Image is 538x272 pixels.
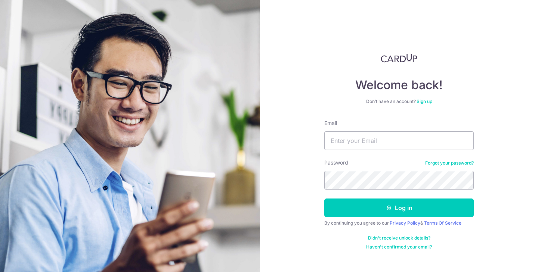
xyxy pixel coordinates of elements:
[366,244,432,250] a: Haven't confirmed your email?
[425,160,474,166] a: Forgot your password?
[324,198,474,217] button: Log in
[390,220,420,226] a: Privacy Policy
[381,54,417,63] img: CardUp Logo
[324,220,474,226] div: By continuing you agree to our &
[417,99,432,104] a: Sign up
[324,99,474,104] div: Don’t have an account?
[324,119,337,127] label: Email
[324,78,474,93] h4: Welcome back!
[424,220,461,226] a: Terms Of Service
[324,131,474,150] input: Enter your Email
[324,159,348,166] label: Password
[368,235,430,241] a: Didn't receive unlock details?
